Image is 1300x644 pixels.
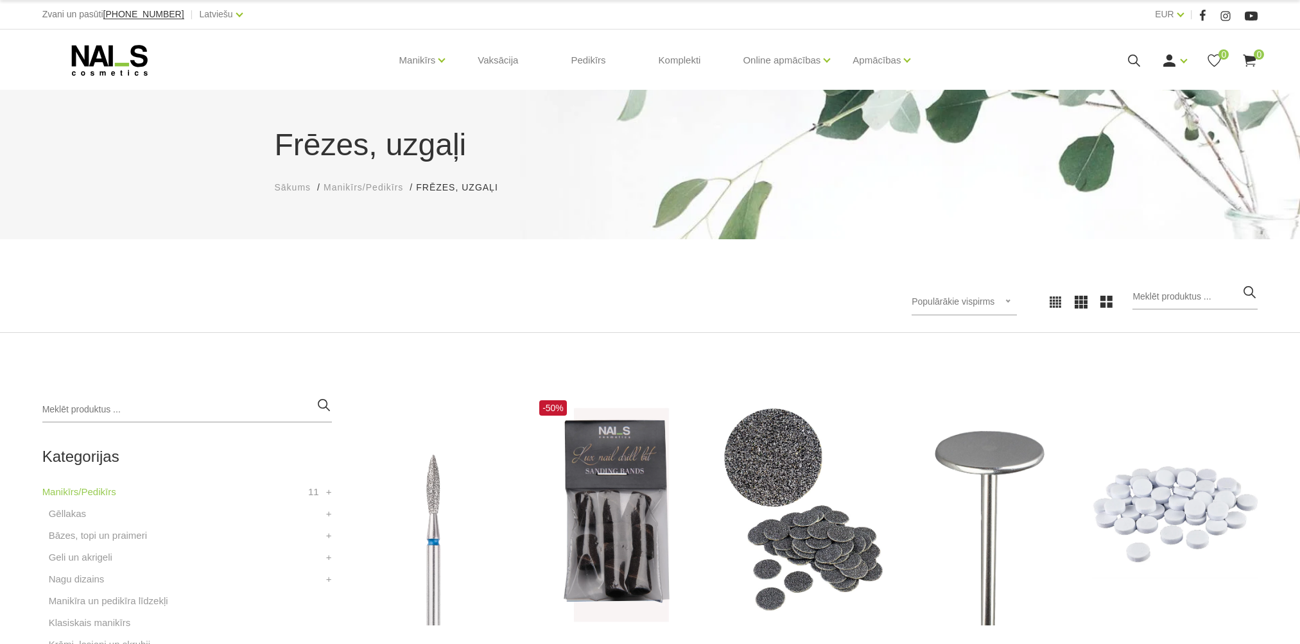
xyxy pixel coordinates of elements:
span: -50% [539,400,567,416]
span: Sākums [275,182,311,192]
a: Bāzes, topi un praimeri [49,528,147,543]
a: [PHONE_NUMBER] [103,10,184,19]
a: + [326,506,332,521]
a: Latviešu [200,6,233,22]
span: 0 [1254,49,1264,60]
a: + [326,550,332,565]
a: Apmācības [853,35,901,86]
li: Frēzes, uzgaļi [416,181,510,194]
a: Sākums [275,181,311,194]
span: 0 [1218,49,1229,60]
img: SDF-15 - #400 - Pedikīra diska bafs 400griti, Ø 15mmSDF-20 - #400 - Pedikīra diska bafs 400grit, ... [1092,397,1258,625]
a: Gēllakas [49,506,86,521]
img: Frēzes uzgaļi ātrai un efektīvai gēla un gēllaku noņemšanai, aparāta manikīra un aparāta pedikīra... [536,397,702,625]
a: Pedikīrs [560,30,616,91]
a: Online apmācības [743,35,820,86]
input: Meklēt produktus ... [42,397,332,423]
img: SDC-15(coarse)) - #100 - Pedikīra diska faili 100griti, Ø 15mm SDC-15(medium) - #180 - Pedikīra d... [722,397,888,625]
input: Meklēt produktus ... [1132,284,1258,310]
span: | [191,6,193,22]
img: (SDM-15) - Pedikīra disks Ø 15mm (SDM-20) - Pedikīra disks Ø 20mm(SDM-25) - Pedikīra disks Ø 25mm... [906,397,1073,625]
a: Manikīrs/Pedikīrs [324,181,403,194]
span: [PHONE_NUMBER] [103,9,184,19]
span: | [1190,6,1193,22]
a: Nagu dizains [49,572,105,587]
h2: Kategorijas [42,448,332,465]
a: Komplekti [648,30,711,91]
a: 0 [1242,53,1258,69]
span: Populārākie vispirms [912,296,994,307]
a: Klasiskais manikīrs [49,615,131,631]
a: 0 [1206,53,1222,69]
span: 11 [308,484,319,500]
h1: Frēzes, uzgaļi [275,122,1026,168]
a: Geli un akrigeli [49,550,112,565]
a: Manikīrs/Pedikīrs [42,484,116,500]
a: + [326,528,332,543]
a: + [326,484,332,500]
a: Manikīrs [399,35,436,86]
a: Vaksācija [467,30,528,91]
a: Manikīra un pedikīra līdzekļi [49,593,168,609]
a: EUR [1155,6,1174,22]
div: Zvani un pasūti [42,6,184,22]
span: Manikīrs/Pedikīrs [324,182,403,192]
a: + [326,572,332,587]
img: Frēzes uzgaļi ātrai un efektīvai gēla un gēllaku noņemšanai, aparāta manikīra un aparāta pedikīra... [351,397,517,625]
